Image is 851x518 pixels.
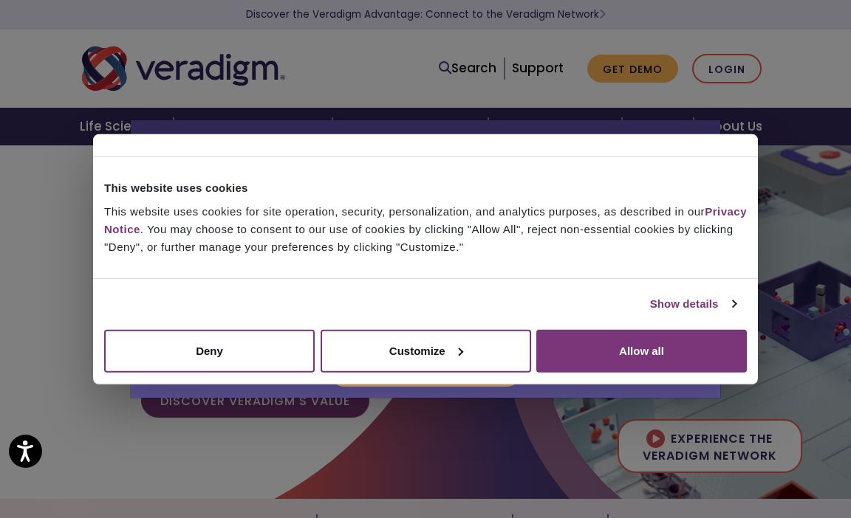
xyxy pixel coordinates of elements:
button: Customize [321,329,531,372]
a: Privacy Notice [104,204,747,235]
div: This website uses cookies [104,179,747,197]
a: Show details [650,295,736,313]
button: Deny [104,329,315,372]
button: Allow all [536,329,747,372]
h2: Allscripts is now Veradigm [131,120,720,190]
div: This website uses cookies for site operation, security, personalization, and analytics purposes, ... [104,202,747,255]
